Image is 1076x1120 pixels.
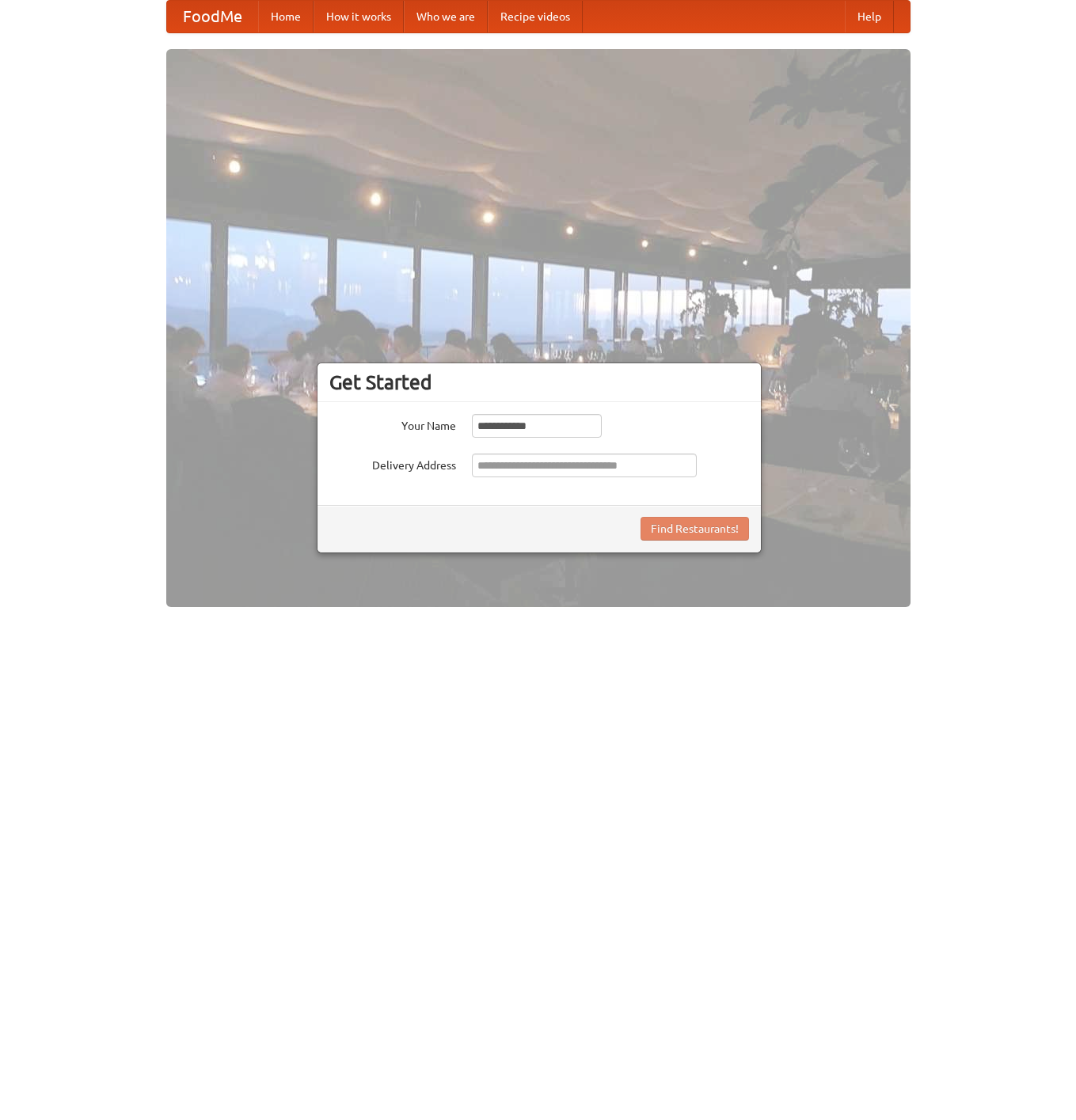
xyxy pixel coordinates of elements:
[329,454,456,473] label: Delivery Address
[641,517,749,541] button: Find Restaurants!
[404,1,488,32] a: Who we are
[258,1,314,32] a: Home
[488,1,583,32] a: Recipe videos
[845,1,894,32] a: Help
[329,370,749,394] h3: Get Started
[314,1,404,32] a: How it works
[167,1,258,32] a: FoodMe
[329,414,456,434] label: Your Name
